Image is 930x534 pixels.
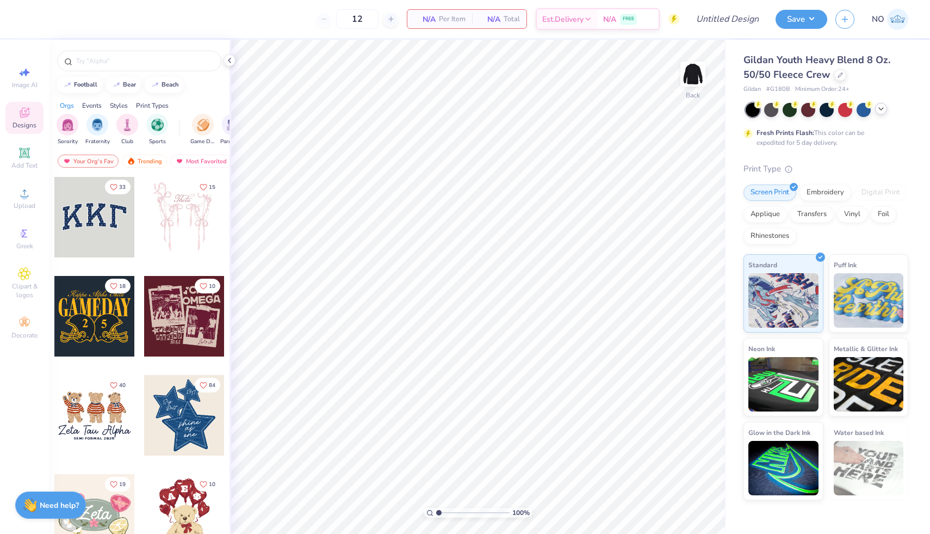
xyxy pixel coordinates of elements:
button: Save [776,10,827,29]
span: Fraternity [85,138,110,146]
span: Decorate [11,331,38,340]
span: Game Day [190,138,215,146]
div: Print Types [136,101,169,111]
img: Standard [748,273,819,328]
button: filter button [146,114,168,146]
div: Print Type [743,163,908,175]
img: Sorority Image [61,119,74,131]
div: filter for Fraternity [85,114,110,146]
img: Parent's Weekend Image [227,119,239,131]
img: Fraternity Image [91,119,103,131]
div: Back [686,90,700,100]
div: Applique [743,206,787,223]
span: # G180B [766,85,790,94]
button: Like [195,378,220,392]
span: 15 [209,185,215,190]
span: Clipart & logos [5,282,44,299]
strong: Fresh Prints Flash: [757,128,814,137]
img: trend_line.gif [63,82,72,88]
span: N/A [479,14,500,25]
input: – – [336,9,379,29]
div: Embroidery [799,185,851,201]
div: This color can be expedited for 5 day delivery. [757,128,890,148]
button: Like [195,180,220,194]
img: most_fav.gif [175,157,184,165]
div: filter for Parent's Weekend [220,114,245,146]
span: Designs [13,121,36,130]
span: Parent's Weekend [220,138,245,146]
button: bear [106,77,141,93]
button: beach [145,77,184,93]
button: filter button [220,114,245,146]
button: Like [105,477,131,492]
span: Glow in the Dark Ink [748,427,810,438]
img: trend_line.gif [112,82,121,88]
span: Add Text [11,161,38,170]
div: Vinyl [837,206,867,223]
div: Styles [110,101,128,111]
button: football [57,77,102,93]
img: Neon Ink [748,357,819,412]
input: Untitled Design [687,8,767,30]
img: Nicolette Ober [887,9,908,30]
span: Minimum Order: 24 + [795,85,850,94]
span: Greek [16,242,33,250]
img: Sports Image [151,119,164,131]
img: most_fav.gif [63,157,71,165]
span: Gildan [743,85,761,94]
div: beach [162,82,179,88]
div: Trending [122,155,167,168]
button: filter button [57,114,78,146]
div: Rhinestones [743,228,796,244]
img: Water based Ink [834,441,904,495]
span: NO [872,13,884,26]
span: Neon Ink [748,343,775,354]
span: Gildan Youth Heavy Blend 8 Oz. 50/50 Fleece Crew [743,53,890,81]
div: Digital Print [854,185,907,201]
button: Like [105,180,131,194]
span: Upload [14,201,35,210]
img: Back [682,63,704,85]
img: Glow in the Dark Ink [748,441,819,495]
button: Like [195,279,220,293]
button: Like [105,279,131,293]
span: 100 % [512,508,530,518]
img: trending.gif [127,157,135,165]
div: Events [82,101,102,111]
div: filter for Game Day [190,114,215,146]
span: Total [504,14,520,25]
div: Transfers [790,206,834,223]
a: NO [872,9,908,30]
span: Sorority [58,138,78,146]
input: Try "Alpha" [75,56,214,66]
span: N/A [414,14,436,25]
img: Puff Ink [834,273,904,328]
span: Club [121,138,133,146]
img: Club Image [121,119,133,131]
span: Standard [748,259,777,271]
div: bear [123,82,136,88]
img: Game Day Image [197,119,209,131]
span: 10 [209,284,215,289]
button: filter button [116,114,138,146]
div: Most Favorited [170,155,232,168]
span: Puff Ink [834,259,857,271]
button: filter button [85,114,110,146]
span: 19 [119,482,126,487]
div: Your Org's Fav [58,155,119,168]
span: Image AI [12,81,38,89]
span: 18 [119,284,126,289]
span: Per Item [439,14,466,25]
div: filter for Sorority [57,114,78,146]
span: Sports [149,138,166,146]
div: filter for Club [116,114,138,146]
span: 33 [119,185,126,190]
span: 84 [209,383,215,388]
button: Like [195,477,220,492]
span: 40 [119,383,126,388]
div: Screen Print [743,185,796,201]
img: Metallic & Glitter Ink [834,357,904,412]
button: filter button [190,114,215,146]
div: Foil [871,206,896,223]
strong: Need help? [40,500,79,511]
